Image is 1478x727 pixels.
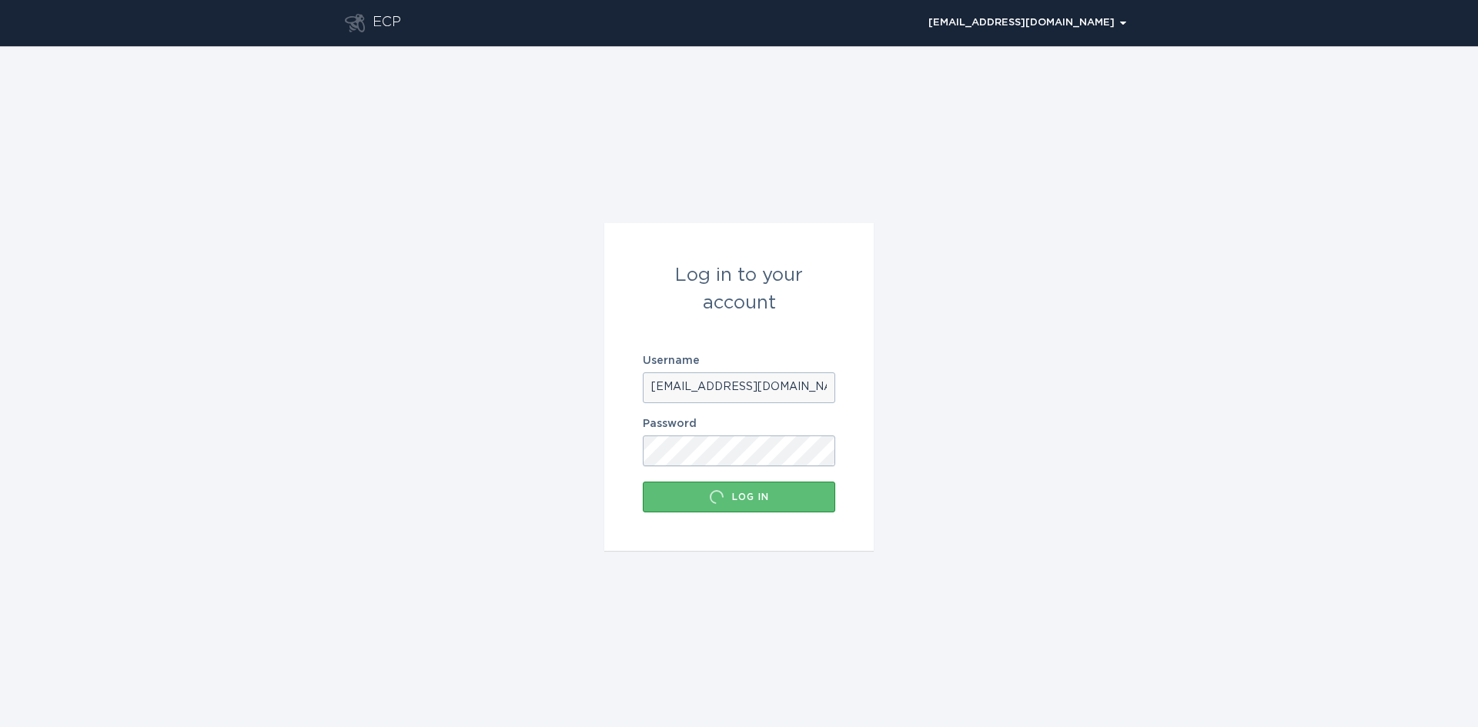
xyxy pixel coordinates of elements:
label: Password [643,419,835,429]
div: Popover menu [921,12,1133,35]
div: ECP [373,14,401,32]
div: [EMAIL_ADDRESS][DOMAIN_NAME] [928,18,1126,28]
div: Loading [709,489,724,505]
button: Log in [643,482,835,512]
div: Log in [650,489,828,505]
button: Open user account details [921,12,1133,35]
label: Username [643,355,835,366]
button: Go to dashboard [345,14,365,32]
div: Log in to your account [643,262,835,317]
